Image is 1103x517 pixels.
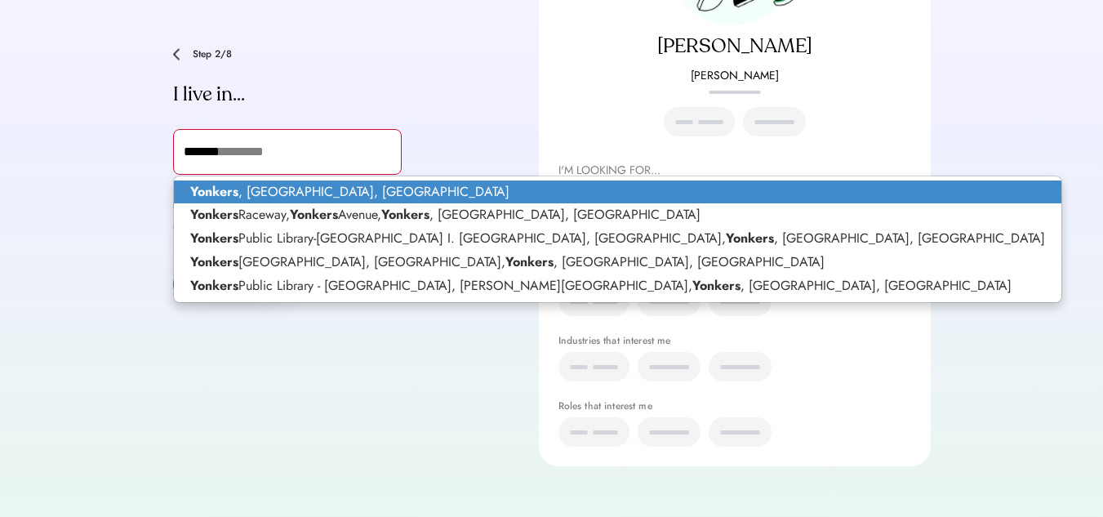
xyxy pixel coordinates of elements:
div: xxxxx [722,357,758,377]
div: Roles that interest me [558,401,911,411]
div: Industries that interest me [558,336,911,345]
div: I'M LOOKING FOR... [558,161,911,181]
div: Step 2/8 [193,49,500,59]
strong: Yonkers [290,205,338,224]
div: I live in... [173,82,500,108]
p: Raceway, Avenue, , [GEOGRAPHIC_DATA], [GEOGRAPHIC_DATA] [174,203,1061,227]
strong: Yonkers [505,252,554,271]
p: Public Library - [GEOGRAPHIC_DATA], [PERSON_NAME][GEOGRAPHIC_DATA], , [GEOGRAPHIC_DATA], [GEOGRAP... [174,274,1061,298]
div: xxxxx [651,357,687,377]
div: [PERSON_NAME] [558,68,911,84]
strong: Yonkers [190,205,238,224]
div: [PERSON_NAME] [558,33,911,60]
strong: Yonkers [190,182,238,201]
div: pronouns [558,84,911,100]
p: , [GEOGRAPHIC_DATA], [GEOGRAPHIC_DATA] [174,181,1061,204]
strong: Yonkers [726,229,774,247]
div: xx xxx [572,357,616,377]
p: [GEOGRAPHIC_DATA], [GEOGRAPHIC_DATA], , [GEOGRAPHIC_DATA], [GEOGRAPHIC_DATA] [174,251,1061,274]
div: xxxxx [722,422,758,442]
div: xx xxx [677,112,722,131]
img: chevron-left.png [173,48,180,60]
p: Public Library-[GEOGRAPHIC_DATA] I. [GEOGRAPHIC_DATA], [GEOGRAPHIC_DATA], , [GEOGRAPHIC_DATA], [G... [174,227,1061,251]
div: xx xxx [572,422,616,442]
strong: Yonkers [190,252,238,271]
div: xxxxx [651,422,687,442]
strong: Yonkers [692,276,741,295]
strong: Yonkers [190,276,238,295]
div: xxxxx [756,112,793,131]
strong: Yonkers [381,205,429,224]
strong: Yonkers [190,229,238,247]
